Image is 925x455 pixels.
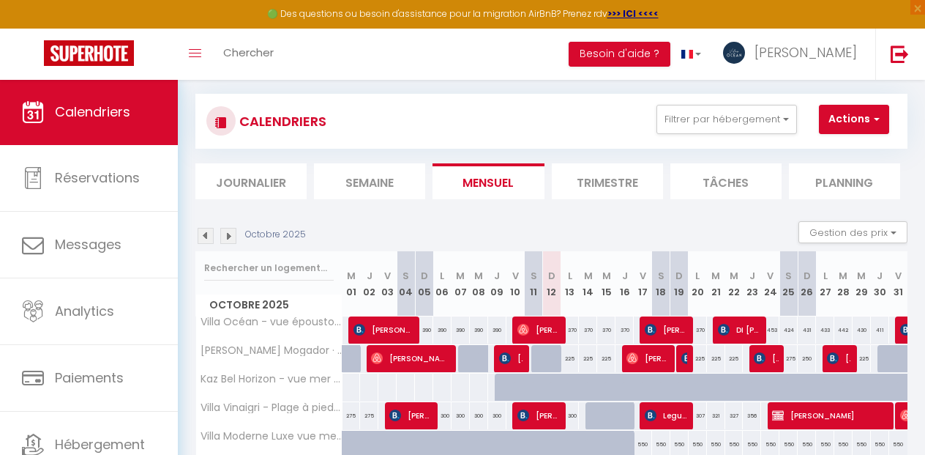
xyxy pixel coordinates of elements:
[569,42,670,67] button: Besoin d'aide ?
[754,43,857,62] span: [PERSON_NAME]
[314,163,425,199] li: Semaine
[891,45,909,63] img: logout
[779,251,798,317] th: 25
[754,344,778,372] span: [PERSON_NAME]
[675,269,683,283] abbr: D
[645,316,687,344] span: [PERSON_NAME]
[488,402,506,429] div: 300
[597,317,615,344] div: 370
[561,345,579,372] div: 225
[360,402,378,429] div: 275
[597,251,615,317] th: 15
[579,251,597,317] th: 14
[622,269,628,283] abbr: J
[597,345,615,372] div: 225
[542,251,561,317] th: 12
[353,316,414,344] span: [PERSON_NAME]
[615,317,634,344] div: 370
[853,317,871,344] div: 430
[723,42,745,64] img: ...
[525,251,543,317] th: 11
[827,344,851,372] span: [PERSON_NAME]
[494,269,500,283] abbr: J
[895,269,902,283] abbr: V
[212,29,285,80] a: Chercher
[730,269,738,283] abbr: M
[718,316,760,344] span: DI [PERSON_NAME]
[626,344,669,372] span: [PERSON_NAME]
[499,344,523,372] span: [PERSON_NAME]
[584,269,593,283] abbr: M
[552,163,663,199] li: Trimestre
[645,402,687,429] span: Leguier Laetitia
[656,105,797,134] button: Filtrer par hébergement
[725,251,744,317] th: 22
[198,317,345,328] span: Villa Océan - vue époustouflante !
[779,317,798,344] div: 424
[607,7,659,20] a: >>> ICI <<<<
[517,316,560,344] span: [PERSON_NAME]
[579,317,597,344] div: 370
[195,163,307,199] li: Journalier
[707,402,725,429] div: 321
[342,251,361,317] th: 01
[360,251,378,317] th: 02
[689,402,707,429] div: 307
[367,269,372,283] abbr: J
[816,317,834,344] div: 433
[548,269,555,283] abbr: D
[488,317,506,344] div: 390
[871,251,889,317] th: 30
[712,29,875,80] a: ... [PERSON_NAME]
[798,221,907,243] button: Gestion des prix
[816,251,834,317] th: 27
[652,251,670,317] th: 18
[579,345,597,372] div: 225
[749,269,755,283] abbr: J
[347,269,356,283] abbr: M
[871,317,889,344] div: 411
[561,402,579,429] div: 300
[725,402,744,429] div: 327
[634,251,652,317] th: 17
[695,269,700,283] abbr: L
[743,402,761,429] div: 356
[561,251,579,317] th: 13
[342,402,361,429] div: 275
[397,251,415,317] th: 04
[44,40,134,66] img: Super Booking
[452,402,470,429] div: 300
[55,302,114,320] span: Analytics
[689,251,707,317] th: 20
[834,317,853,344] div: 442
[779,345,798,372] div: 275
[767,269,774,283] abbr: V
[761,317,779,344] div: 453
[743,251,761,317] th: 23
[689,345,707,372] div: 225
[55,169,140,187] span: Réservations
[568,269,572,283] abbr: L
[853,345,871,372] div: 225
[681,344,687,372] span: [PERSON_NAME]
[223,45,274,60] span: Chercher
[452,251,470,317] th: 07
[834,251,853,317] th: 28
[433,317,452,344] div: 390
[670,251,689,317] th: 19
[707,345,725,372] div: 225
[798,345,816,372] div: 250
[658,269,664,283] abbr: S
[378,251,397,317] th: 03
[889,251,907,317] th: 31
[198,431,345,442] span: Villa Moderne Luxe vue mer à 180 degrés!!
[389,402,432,429] span: [PERSON_NAME]
[415,317,433,344] div: 390
[761,251,779,317] th: 24
[804,269,811,283] abbr: D
[55,435,145,454] span: Hébergement
[789,163,900,199] li: Planning
[421,269,428,283] abbr: D
[857,269,866,283] abbr: M
[877,269,883,283] abbr: J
